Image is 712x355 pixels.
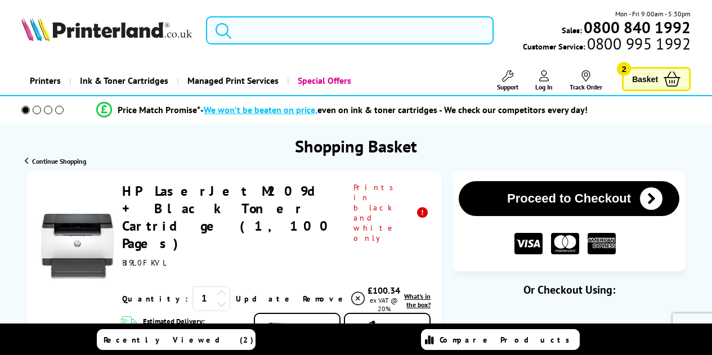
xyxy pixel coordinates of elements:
[21,17,192,41] img: Printerland Logo
[570,70,602,91] a: Track Order
[588,233,616,255] img: American Express
[118,104,200,115] span: Price Match Promise*
[535,83,553,91] span: Log In
[289,323,330,331] span: Add Cartridges
[401,292,431,309] a: lnk_inthebox
[366,285,401,296] div: £100.34
[177,66,287,95] a: Managed Print Services
[421,329,580,350] a: Compare Products
[514,233,543,255] img: VISA
[303,290,366,307] a: Delete item from your basket
[632,71,658,87] span: Basket
[453,282,685,297] div: Or Checkout Using:
[295,135,417,157] h1: Shopping Basket
[122,182,338,252] a: HP LaserJet M209d + Black Toner Cartridge (1,100 Pages)
[585,38,691,49] span: 0800 995 1992
[236,294,294,304] a: Update
[143,317,243,338] span: Estimated Delivery: 16 October
[404,292,431,309] span: What's in the box?
[6,100,678,120] li: modal_Promise
[523,38,691,52] span: Customer Service:
[204,104,317,115] span: We won’t be beaten on price,
[370,296,398,313] span: ex VAT @ 20%
[622,67,691,91] a: Basket 2
[440,335,576,345] span: Compare Products
[69,66,177,95] a: Ink & Toner Cartridges
[551,233,579,255] img: MASTER CARD
[353,182,431,243] span: Prints in black and white only
[25,157,86,165] a: Continue Shopping
[80,66,168,95] span: Ink & Toner Cartridges
[267,322,286,331] img: Add Cartridges
[21,66,69,95] a: Printers
[122,258,168,268] span: 8J9L0FKVL
[584,17,691,38] b: 0800 840 1992
[456,315,682,340] iframe: PayPal
[21,17,192,43] a: Printerland Logo
[32,157,86,165] span: Continue Shopping
[97,329,256,350] a: Recently Viewed (2)
[562,25,582,35] span: Sales:
[303,294,347,304] span: Remove
[535,70,553,91] a: Log In
[459,181,679,216] button: Proceed to Checkout
[287,66,360,95] a: Special Offers
[615,8,691,19] span: Mon - Fri 9:00am - 5:30pm
[200,104,588,115] div: - even on ink & toner cartridges - We check our competitors every day!
[384,323,416,331] span: Add Cables
[497,83,518,91] span: Support
[104,335,254,345] span: Recently Viewed (2)
[38,207,117,285] img: HP LaserJet M209d + Black Toner Cartridge (1,100 Pages)
[497,70,518,91] a: Support
[582,22,691,33] a: 0800 840 1992
[617,62,631,76] span: 2
[122,294,188,304] span: Quantity:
